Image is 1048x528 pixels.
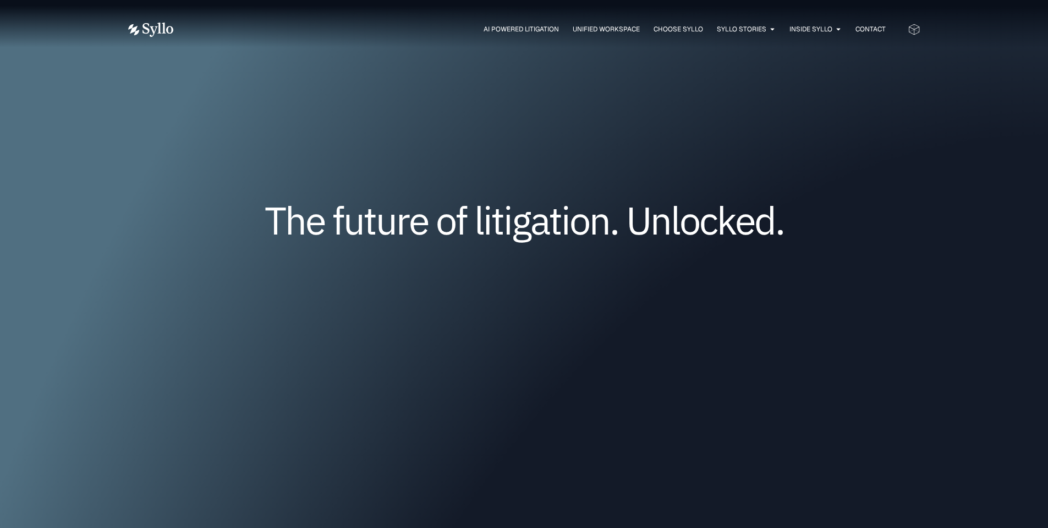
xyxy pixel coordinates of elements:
a: Syllo Stories [717,24,766,34]
a: Choose Syllo [654,24,703,34]
a: Inside Syllo [789,24,832,34]
h1: The future of litigation. Unlocked. [194,202,854,238]
div: Menu Toggle [195,24,886,35]
a: Unified Workspace [573,24,640,34]
a: AI Powered Litigation [484,24,559,34]
a: Contact [855,24,886,34]
nav: Menu [195,24,886,35]
img: Vector [128,23,173,37]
